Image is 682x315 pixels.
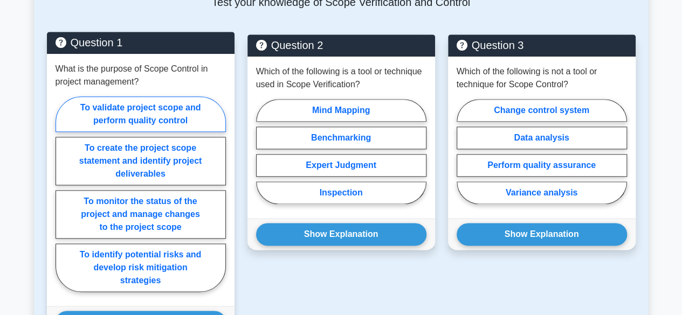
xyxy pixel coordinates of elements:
[56,137,226,185] label: To create the project scope statement and identify project deliverables
[56,243,226,292] label: To identify potential risks and develop risk mitigation strategies
[457,154,627,177] label: Perform quality assurance
[56,62,226,88] p: What is the purpose of Scope Control in project management?
[457,65,627,91] p: Which of the following is not a tool or technique for Scope Control?
[457,181,627,204] label: Variance analysis
[56,96,226,132] label: To validate project scope and perform quality control
[256,223,426,246] button: Show Explanation
[256,154,426,177] label: Expert Judgment
[457,39,627,52] h5: Question 3
[457,99,627,122] label: Change control system
[56,190,226,239] label: To monitor the status of the project and manage changes to the project scope
[457,127,627,149] label: Data analysis
[256,127,426,149] label: Benchmarking
[256,39,426,52] h5: Question 2
[256,65,426,91] p: Which of the following is a tool or technique used in Scope Verification?
[256,99,426,122] label: Mind Mapping
[457,223,627,246] button: Show Explanation
[56,36,226,49] h5: Question 1
[256,181,426,204] label: Inspection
